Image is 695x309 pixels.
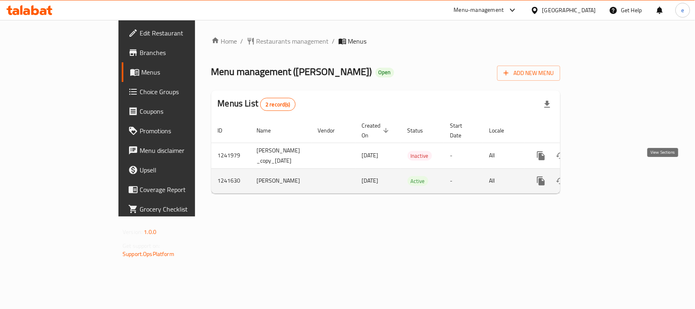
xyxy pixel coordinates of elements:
[497,66,560,81] button: Add New Menu
[144,227,156,237] span: 1.0.0
[408,126,434,135] span: Status
[140,48,228,57] span: Branches
[525,118,616,143] th: Actions
[260,98,296,111] div: Total records count
[681,6,684,15] span: e
[122,23,235,43] a: Edit Restaurant
[123,227,143,237] span: Version:
[483,143,525,168] td: All
[250,168,311,193] td: [PERSON_NAME]
[140,28,228,38] span: Edit Restaurant
[241,36,243,46] li: /
[140,106,228,116] span: Coupons
[211,62,372,81] span: Menu management ( [PERSON_NAME] )
[444,143,483,168] td: -
[332,36,335,46] li: /
[450,121,473,140] span: Start Date
[140,185,228,194] span: Coverage Report
[122,180,235,199] a: Coverage Report
[123,241,160,251] span: Get support on:
[140,204,228,214] span: Grocery Checklist
[250,143,311,168] td: [PERSON_NAME] _copy_[DATE]
[362,150,379,161] span: [DATE]
[489,126,515,135] span: Locale
[444,168,483,193] td: -
[257,36,329,46] span: Restaurants management
[140,165,228,175] span: Upsell
[551,171,570,191] button: Change Status
[408,177,428,186] span: Active
[123,249,174,259] a: Support.OpsPlatform
[257,126,282,135] span: Name
[218,126,233,135] span: ID
[211,36,560,46] nav: breadcrumb
[122,102,235,121] a: Coupons
[122,160,235,180] a: Upsell
[211,118,616,194] table: enhanced table
[362,121,391,140] span: Created On
[483,168,525,193] td: All
[537,95,557,114] div: Export file
[122,121,235,141] a: Promotions
[542,6,596,15] div: [GEOGRAPHIC_DATA]
[218,97,296,111] h2: Menus List
[375,68,394,77] div: Open
[362,175,379,186] span: [DATE]
[141,67,228,77] span: Menus
[247,36,329,46] a: Restaurants management
[261,101,295,108] span: 2 record(s)
[140,87,228,97] span: Choice Groups
[551,146,570,166] button: Change Status
[408,151,432,161] span: Inactive
[504,68,554,78] span: Add New Menu
[122,82,235,102] a: Choice Groups
[122,141,235,160] a: Menu disclaimer
[140,126,228,136] span: Promotions
[531,146,551,166] button: more
[318,126,346,135] span: Vendor
[454,5,504,15] div: Menu-management
[348,36,367,46] span: Menus
[122,43,235,62] a: Branches
[375,69,394,76] span: Open
[122,62,235,82] a: Menus
[122,199,235,219] a: Grocery Checklist
[140,146,228,155] span: Menu disclaimer
[531,171,551,191] button: more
